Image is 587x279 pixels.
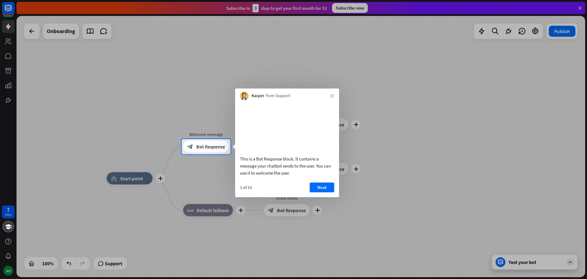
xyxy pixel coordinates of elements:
[240,185,252,190] div: 1 of 10
[252,93,264,99] span: Kacper
[266,93,290,99] span: from Support
[330,94,334,98] i: close
[196,144,225,150] span: Bot Response
[310,183,334,192] button: Next
[240,155,334,176] div: This is a Bot Response block. It contains a message your chatbot sends to the user. You can use i...
[5,2,23,21] button: Open LiveChat chat widget
[187,144,193,150] i: block_bot_response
